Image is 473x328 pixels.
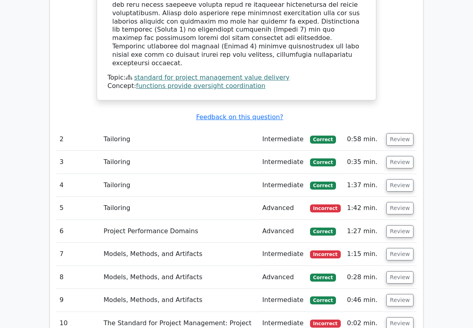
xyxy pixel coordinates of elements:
[344,151,384,174] td: 0:35 min.
[134,74,290,81] a: standard for project management value delivery
[259,289,307,312] td: Intermediate
[386,271,413,284] button: Review
[107,74,366,82] div: Topic:
[100,128,259,151] td: Tailoring
[344,128,384,151] td: 0:58 min.
[344,289,384,312] td: 0:46 min.
[386,248,413,260] button: Review
[310,250,341,258] span: Incorrect
[344,174,384,197] td: 1:37 min.
[259,174,307,197] td: Intermediate
[259,197,307,220] td: Advanced
[107,82,366,90] div: Concept:
[259,128,307,151] td: Intermediate
[56,197,100,220] td: 5
[310,158,336,166] span: Correct
[310,296,336,304] span: Correct
[386,133,413,146] button: Review
[100,243,259,266] td: Models, Methods, and Artifacts
[56,243,100,266] td: 7
[386,202,413,214] button: Review
[310,320,341,328] span: Incorrect
[100,174,259,197] td: Tailoring
[259,266,307,289] td: Advanced
[386,179,413,192] button: Review
[56,128,100,151] td: 2
[196,113,283,121] a: Feedback on this question?
[56,289,100,312] td: 9
[56,266,100,289] td: 8
[56,220,100,243] td: 6
[344,243,384,266] td: 1:15 min.
[310,228,336,236] span: Correct
[344,220,384,243] td: 1:27 min.
[310,136,336,144] span: Correct
[56,174,100,197] td: 4
[100,266,259,289] td: Models, Methods, and Artifacts
[100,151,259,174] td: Tailoring
[259,220,307,243] td: Advanced
[100,220,259,243] td: Project Performance Domains
[310,182,336,190] span: Correct
[386,156,413,168] button: Review
[310,204,341,212] span: Incorrect
[344,266,384,289] td: 0:28 min.
[100,289,259,312] td: Models, Methods, and Artifacts
[100,197,259,220] td: Tailoring
[259,151,307,174] td: Intermediate
[136,82,266,90] a: functions provide oversight coordination
[56,151,100,174] td: 3
[259,243,307,266] td: Intermediate
[386,225,413,238] button: Review
[310,274,336,282] span: Correct
[344,197,384,220] td: 1:42 min.
[386,294,413,306] button: Review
